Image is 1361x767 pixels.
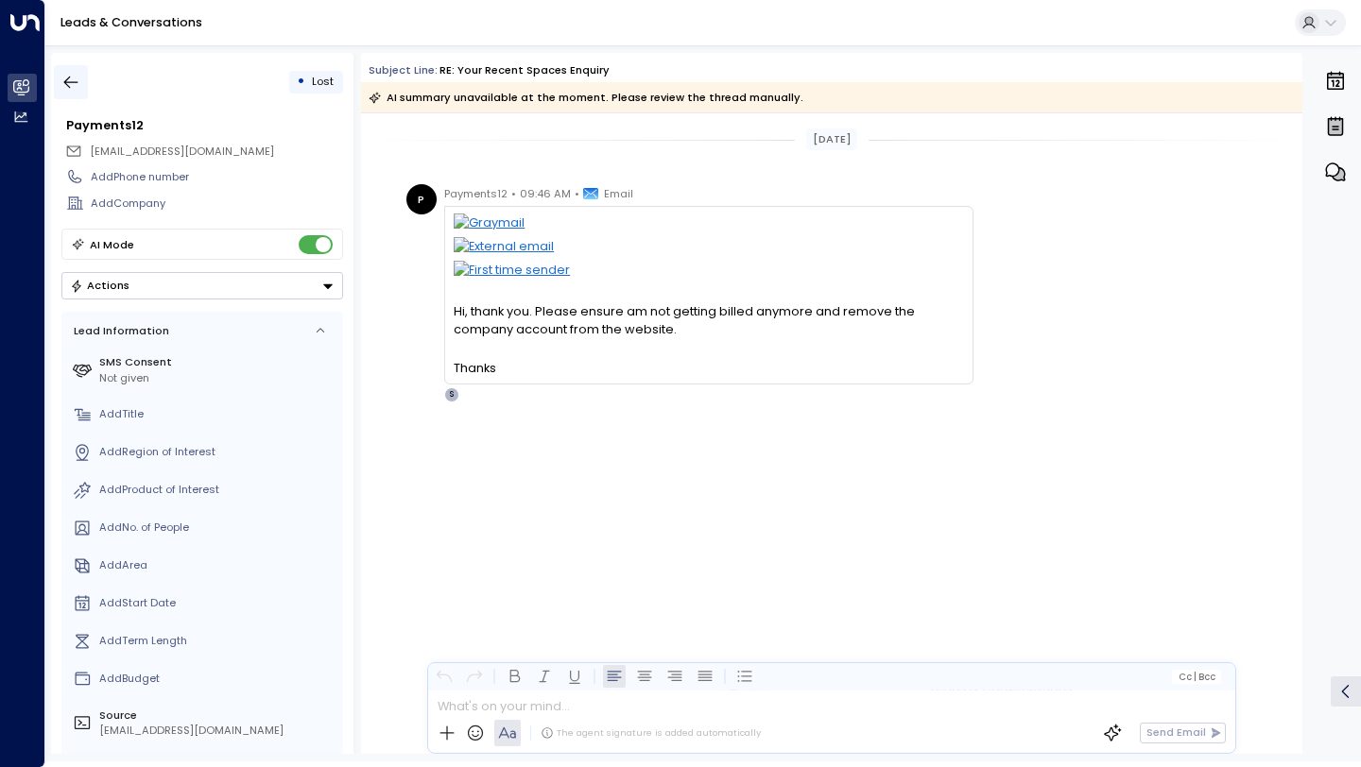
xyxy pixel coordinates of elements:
[444,184,508,203] span: Payments12
[1194,672,1197,682] span: |
[511,184,516,203] span: •
[575,184,579,203] span: •
[454,261,963,284] img: First time sender
[439,62,610,78] div: RE: Your recent Spaces enquiry
[369,88,803,107] div: AI summary unavailable at the moment. Please review the thread manually.
[61,272,343,299] div: Button group with a nested menu
[806,128,857,150] div: [DATE]
[99,595,336,611] div: AddStart Date
[90,144,274,160] span: payments12@icommserv.me
[70,279,129,292] div: Actions
[1179,672,1215,682] span: Cc Bcc
[297,68,305,95] div: •
[61,272,343,299] button: Actions
[99,406,336,422] div: AddTitle
[90,144,274,159] span: [EMAIL_ADDRESS][DOMAIN_NAME]
[60,14,202,30] a: Leads & Conversations
[99,520,336,536] div: AddNo. of People
[463,665,486,688] button: Redo
[99,557,336,573] div: AddArea
[99,723,336,739] div: [EMAIL_ADDRESS][DOMAIN_NAME]
[90,235,134,254] div: AI Mode
[91,196,342,212] div: AddCompany
[99,444,336,460] div: AddRegion of Interest
[444,387,459,402] div: S
[541,726,761,740] div: The agent signature is added automatically
[99,482,336,498] div: AddProduct of Interest
[369,62,438,77] span: Subject Line:
[68,323,169,339] div: Lead Information
[454,213,963,237] img: Graymail
[99,707,336,724] label: Source
[454,237,963,261] img: External email
[99,370,336,386] div: Not given
[99,354,336,370] label: SMS Consent
[520,184,571,203] span: 09:46 AM
[91,169,342,185] div: AddPhone number
[433,665,456,688] button: Undo
[312,74,334,89] span: Lost
[406,184,437,214] div: P
[66,116,342,134] div: Payments12
[454,359,496,377] span: Thanks
[454,302,963,338] span: Hi, thank you. Please ensure am not getting billed anymore and remove the company account from th...
[99,633,336,649] div: AddTerm Length
[604,184,633,203] span: Email
[1172,670,1221,684] button: Cc|Bcc
[99,671,336,687] div: AddBudget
